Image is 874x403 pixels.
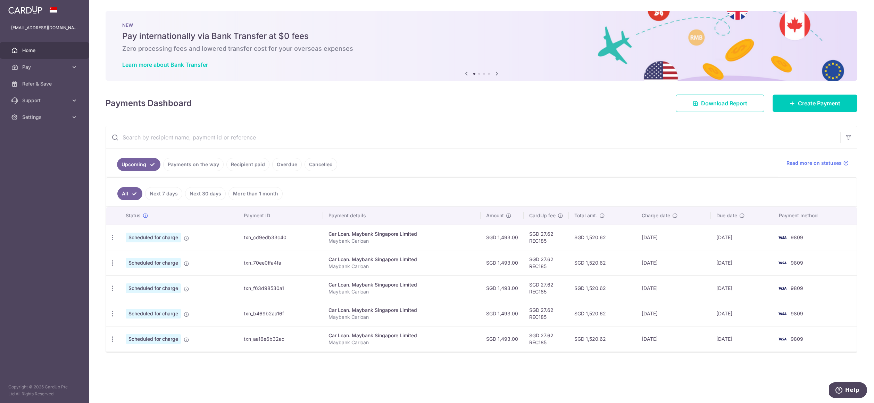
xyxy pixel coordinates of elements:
td: SGD 1,520.62 [569,225,636,250]
td: SGD 27.62 REC185 [524,326,569,352]
span: Total amt. [574,212,597,219]
span: Scheduled for charge [126,258,181,268]
td: SGD 27.62 REC185 [524,225,569,250]
img: Bank Card [775,309,789,318]
p: Maybank Carloan [328,237,475,244]
h4: Payments Dashboard [106,97,192,110]
span: Status [126,212,141,219]
th: Payment details [323,207,480,225]
td: [DATE] [636,225,711,250]
td: SGD 1,520.62 [569,301,636,326]
td: SGD 1,493.00 [481,326,524,352]
a: Overdue [272,158,302,171]
h6: Zero processing fees and lowered transfer cost for your overseas expenses [122,45,841,53]
th: Payment ID [238,207,323,225]
td: txn_cd9edb33c40 [238,225,323,250]
p: Maybank Carloan [328,288,475,295]
div: Car Loan. Maybank Singapore Limited [328,256,475,263]
span: 9809 [791,285,803,291]
td: SGD 1,520.62 [569,250,636,275]
td: SGD 1,493.00 [481,225,524,250]
td: [DATE] [711,275,773,301]
td: [DATE] [711,326,773,352]
img: Bank Card [775,259,789,267]
td: SGD 1,520.62 [569,326,636,352]
span: Help [16,5,30,11]
a: Upcoming [117,158,160,171]
td: SGD 1,493.00 [481,301,524,326]
td: [DATE] [636,275,711,301]
a: More than 1 month [228,187,283,200]
div: Car Loan. Maybank Singapore Limited [328,281,475,288]
p: NEW [122,22,841,28]
img: CardUp [8,6,42,14]
td: SGD 27.62 REC185 [524,301,569,326]
span: Pay [22,64,68,71]
span: 9809 [791,336,803,342]
a: Next 30 days [185,187,226,200]
td: txn_b469b2aa16f [238,301,323,326]
span: Support [22,97,68,104]
a: Create Payment [773,95,857,112]
span: Download Report [701,99,747,107]
img: Bank Card [775,233,789,242]
td: [DATE] [711,301,773,326]
span: Create Payment [798,99,840,107]
span: 9809 [791,260,803,266]
span: Charge date [642,212,670,219]
td: [DATE] [636,250,711,275]
iframe: Opens a widget where you can find more information [829,382,867,400]
a: Next 7 days [145,187,182,200]
span: CardUp fee [529,212,556,219]
div: Car Loan. Maybank Singapore Limited [328,332,475,339]
div: Car Loan. Maybank Singapore Limited [328,231,475,237]
span: Scheduled for charge [126,283,181,293]
input: Search by recipient name, payment id or reference [106,126,840,148]
td: [DATE] [636,301,711,326]
span: Refer & Save [22,80,68,87]
span: Amount [486,212,504,219]
td: txn_aa16e6b32ac [238,326,323,352]
td: txn_f63d98530a1 [238,275,323,301]
h5: Pay internationally via Bank Transfer at $0 fees [122,31,841,42]
td: SGD 1,520.62 [569,275,636,301]
td: SGD 27.62 REC185 [524,275,569,301]
span: Home [22,47,68,54]
span: Scheduled for charge [126,233,181,242]
span: Scheduled for charge [126,309,181,319]
a: Recipient paid [226,158,269,171]
a: All [117,187,142,200]
td: SGD 1,493.00 [481,250,524,275]
div: Car Loan. Maybank Singapore Limited [328,307,475,314]
td: [DATE] [711,225,773,250]
td: [DATE] [711,250,773,275]
a: Read more on statuses [786,160,849,167]
p: [EMAIL_ADDRESS][DOMAIN_NAME] [11,24,78,31]
span: Read more on statuses [786,160,842,167]
td: txn_70ee0ffa4fa [238,250,323,275]
span: 9809 [791,234,803,240]
p: Maybank Carloan [328,263,475,270]
span: Due date [716,212,737,219]
td: SGD 1,493.00 [481,275,524,301]
p: Maybank Carloan [328,339,475,346]
span: Scheduled for charge [126,334,181,344]
a: Payments on the way [163,158,224,171]
td: [DATE] [636,326,711,352]
th: Payment method [773,207,857,225]
img: Bank Card [775,284,789,292]
p: Maybank Carloan [328,314,475,321]
span: Settings [22,114,68,121]
img: Bank Card [775,335,789,343]
td: SGD 27.62 REC185 [524,250,569,275]
img: Bank transfer banner [106,11,857,81]
a: Download Report [676,95,764,112]
a: Learn more about Bank Transfer [122,61,208,68]
a: Cancelled [305,158,337,171]
span: 9809 [791,311,803,316]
